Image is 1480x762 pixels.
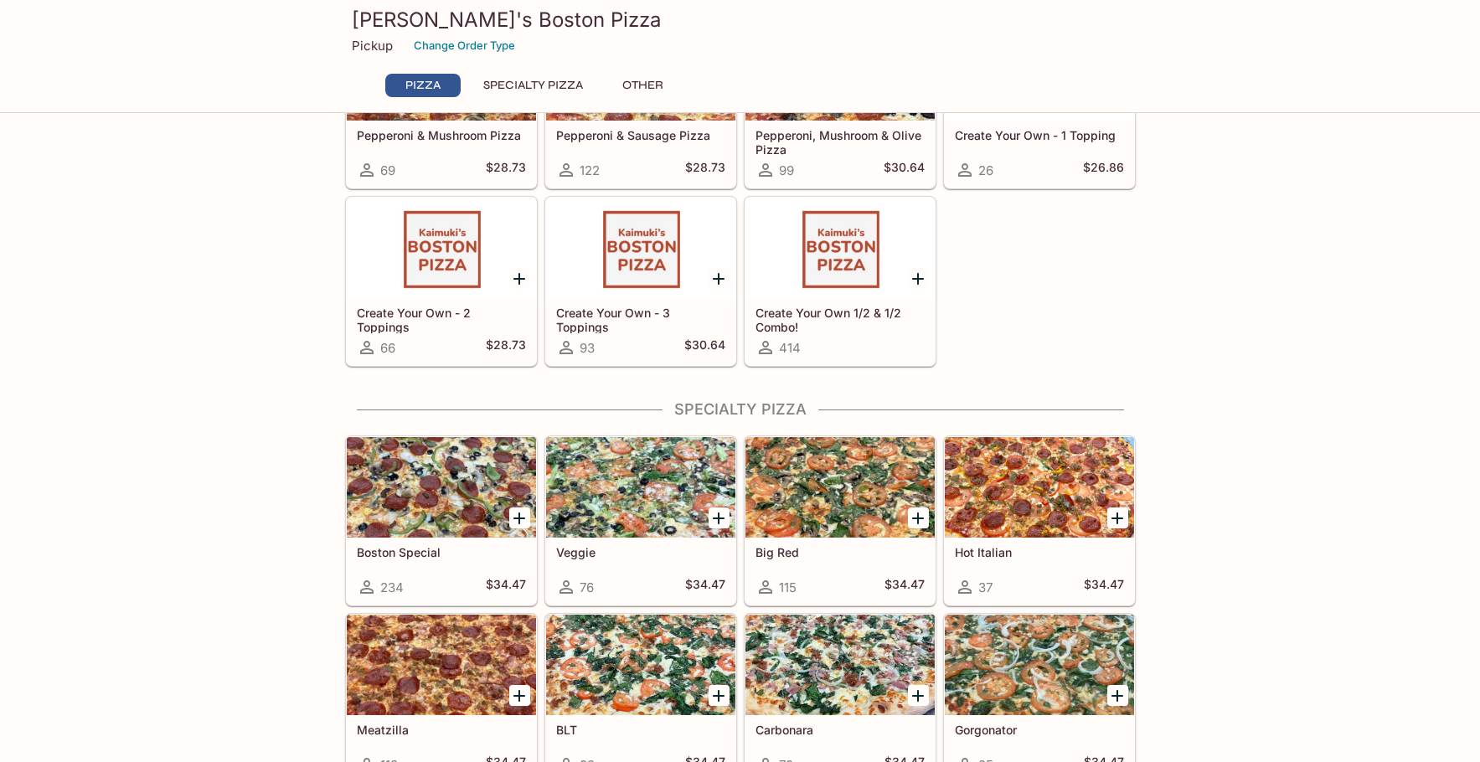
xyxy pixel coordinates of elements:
button: Add Gorgonator [1107,685,1128,706]
h5: Pepperoni, Mushroom & Olive Pizza [755,128,925,156]
div: Pepperoni & Sausage Pizza [546,20,735,121]
div: Create Your Own - 1 Topping [945,20,1134,121]
h5: $34.47 [486,577,526,597]
span: 234 [380,579,404,595]
div: Gorgonator [945,615,1134,715]
button: Add Carbonara [908,685,929,706]
div: Big Red [745,437,935,538]
h5: $34.47 [884,577,925,597]
h5: Boston Special [357,545,526,559]
button: Add Veggie [709,507,730,528]
div: Create Your Own 1/2 & 1/2 Combo! [745,198,935,298]
h5: $30.64 [884,160,925,180]
button: Other [606,74,681,97]
div: Veggie [546,437,735,538]
h4: Specialty Pizza [345,400,1136,419]
span: 115 [779,579,797,595]
div: Boston Special [347,437,536,538]
button: Add Create Your Own - 3 Toppings [709,268,730,289]
span: 76 [580,579,594,595]
span: 66 [380,340,395,356]
div: Create Your Own - 3 Toppings [546,198,735,298]
div: Hot Italian [945,437,1134,538]
h5: $28.73 [486,160,526,180]
h5: Veggie [556,545,725,559]
div: Pepperoni & Mushroom Pizza [347,20,536,121]
button: Pizza [385,74,461,97]
button: Add Big Red [908,507,929,528]
button: Add BLT [709,685,730,706]
button: Add Meatzilla [509,685,530,706]
button: Specialty Pizza [474,74,592,97]
h5: Big Red [755,545,925,559]
span: 99 [779,162,794,178]
h3: [PERSON_NAME]'s Boston Pizza [352,7,1129,33]
h5: Meatzilla [357,723,526,737]
h5: Hot Italian [955,545,1124,559]
a: Veggie76$34.47 [545,436,736,605]
h5: Pepperoni & Sausage Pizza [556,128,725,142]
span: 122 [580,162,600,178]
h5: Create Your Own - 3 Toppings [556,306,725,333]
h5: $28.73 [685,160,725,180]
div: Meatzilla [347,615,536,715]
h5: Pepperoni & Mushroom Pizza [357,128,526,142]
button: Add Hot Italian [1107,507,1128,528]
h5: Create Your Own - 1 Topping [955,128,1124,142]
span: 414 [779,340,801,356]
h5: $34.47 [1084,577,1124,597]
span: 37 [978,579,993,595]
h5: $28.73 [486,337,526,358]
span: 26 [978,162,993,178]
h5: $34.47 [685,577,725,597]
div: BLT [546,615,735,715]
h5: $26.86 [1083,160,1124,180]
h5: Carbonara [755,723,925,737]
h5: BLT [556,723,725,737]
h5: Gorgonator [955,723,1124,737]
h5: Create Your Own - 2 Toppings [357,306,526,333]
div: Pepperoni, Mushroom & Olive Pizza [745,20,935,121]
h5: $30.64 [684,337,725,358]
div: Create Your Own - 2 Toppings [347,198,536,298]
a: Boston Special234$34.47 [346,436,537,605]
div: Carbonara [745,615,935,715]
button: Change Order Type [406,33,523,59]
a: Create Your Own - 2 Toppings66$28.73 [346,197,537,366]
a: Hot Italian37$34.47 [944,436,1135,605]
a: Big Red115$34.47 [745,436,936,605]
a: Create Your Own 1/2 & 1/2 Combo!414 [745,197,936,366]
p: Pickup [352,38,393,54]
button: Add Create Your Own - 2 Toppings [509,268,530,289]
button: Add Boston Special [509,507,530,528]
span: 93 [580,340,595,356]
h5: Create Your Own 1/2 & 1/2 Combo! [755,306,925,333]
a: Create Your Own - 3 Toppings93$30.64 [545,197,736,366]
span: 69 [380,162,395,178]
button: Add Create Your Own 1/2 & 1/2 Combo! [908,268,929,289]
